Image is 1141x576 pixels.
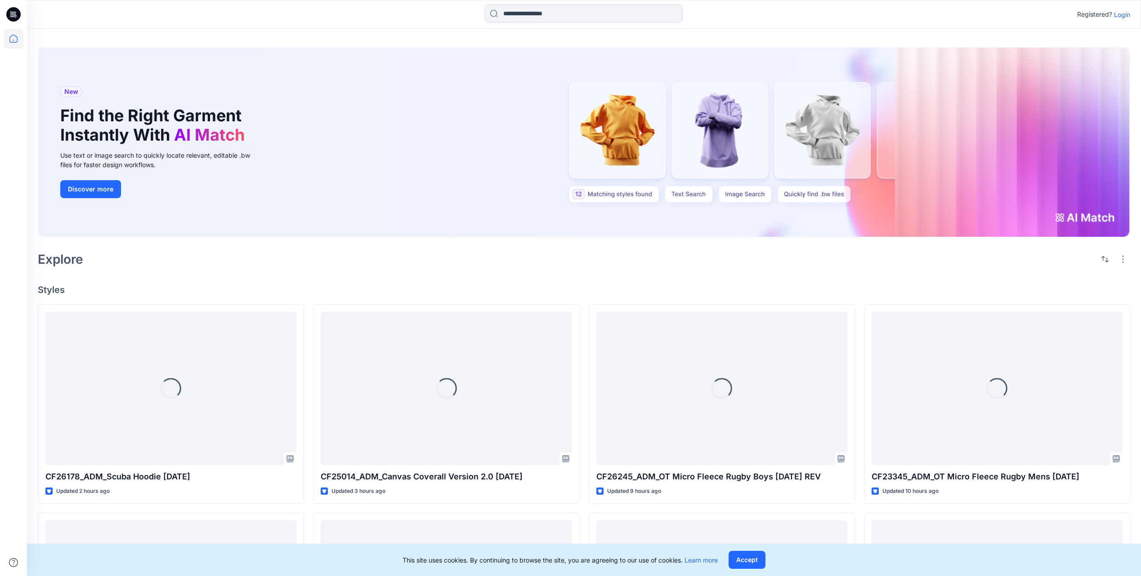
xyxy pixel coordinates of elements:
h1: Find the Right Garment Instantly With [60,106,249,145]
h2: Explore [38,252,83,266]
p: Updated 9 hours ago [607,487,661,496]
p: This site uses cookies. By continuing to browse the site, you are agreeing to our use of cookies. [403,555,718,565]
p: Updated 2 hours ago [56,487,110,496]
p: CF26245_ADM_OT Micro Fleece Rugby Boys [DATE] REV [596,470,847,483]
span: AI Match [174,125,245,145]
button: Accept [729,551,765,569]
p: CF23345_ADM_OT Micro Fleece Rugby Mens [DATE] [872,470,1123,483]
p: Login [1114,10,1130,19]
span: New [64,86,78,97]
div: Use text or image search to quickly locate relevant, editable .bw files for faster design workflows. [60,151,263,169]
p: Updated 10 hours ago [882,487,939,496]
p: Registered? [1077,9,1112,20]
a: Learn more [685,556,718,564]
p: CF26178_ADM_Scuba Hoodie [DATE] [45,470,296,483]
p: CF25014_ADM_Canvas Coverall Version 2.0 [DATE] [321,470,572,483]
h4: Styles [38,284,1130,295]
p: Updated 3 hours ago [331,487,385,496]
button: Discover more [60,180,121,198]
